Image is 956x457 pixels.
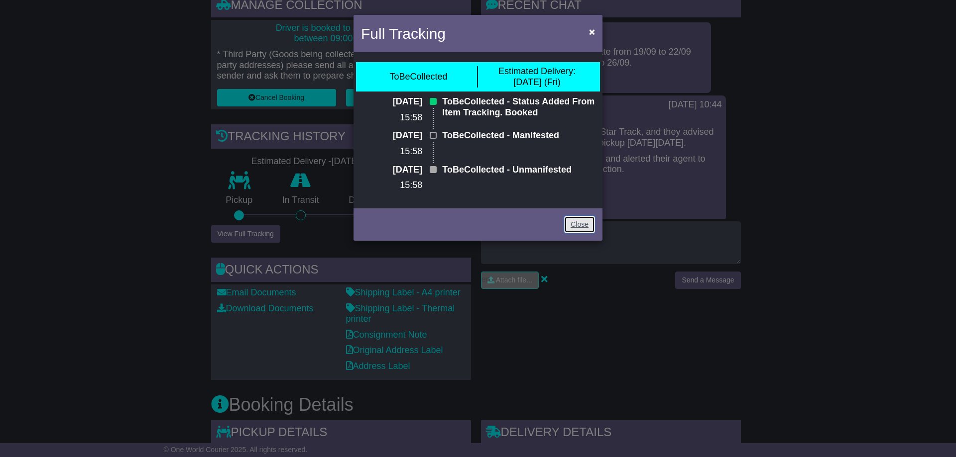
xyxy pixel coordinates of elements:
[361,146,422,157] p: 15:58
[361,96,422,107] p: [DATE]
[584,21,600,42] button: Close
[361,112,422,123] p: 15:58
[442,130,595,141] p: ToBeCollected - Manifested
[442,96,595,118] p: ToBeCollected - Status Added From Item Tracking. Booked
[498,66,576,88] div: [DATE] (Fri)
[389,72,447,83] div: ToBeCollected
[442,165,595,176] p: ToBeCollected - Unmanifested
[564,216,595,233] a: Close
[361,22,446,45] h4: Full Tracking
[361,130,422,141] p: [DATE]
[498,66,576,76] span: Estimated Delivery:
[361,165,422,176] p: [DATE]
[589,26,595,37] span: ×
[361,180,422,191] p: 15:58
